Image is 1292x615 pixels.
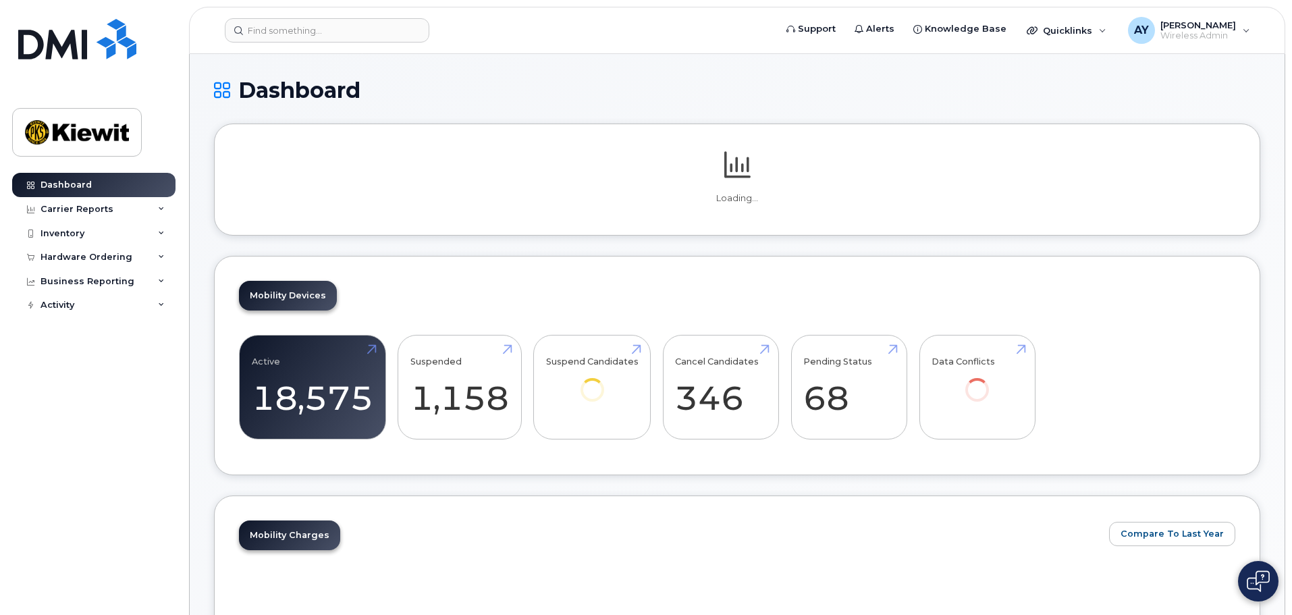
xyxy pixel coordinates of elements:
[1247,570,1270,592] img: Open chat
[252,343,373,432] a: Active 18,575
[239,192,1235,205] p: Loading...
[239,281,337,311] a: Mobility Devices
[214,78,1260,102] h1: Dashboard
[410,343,509,432] a: Suspended 1,158
[1121,527,1224,540] span: Compare To Last Year
[546,343,639,421] a: Suspend Candidates
[1109,522,1235,546] button: Compare To Last Year
[932,343,1023,421] a: Data Conflicts
[803,343,894,432] a: Pending Status 68
[675,343,766,432] a: Cancel Candidates 346
[239,520,340,550] a: Mobility Charges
